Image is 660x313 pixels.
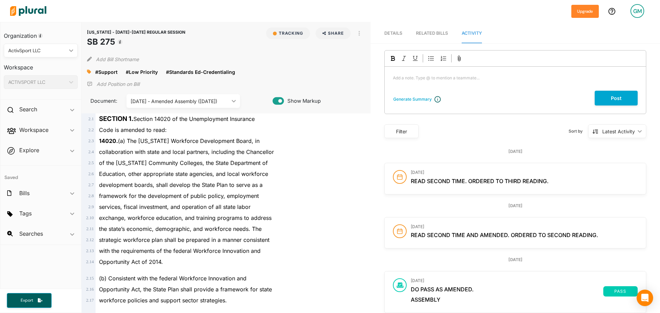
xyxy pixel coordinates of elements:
[393,96,432,102] div: Generate Summary
[411,178,549,185] span: Read second time. Ordered to third reading.
[19,126,48,134] h2: Workspace
[16,298,38,303] span: Export
[86,248,94,253] span: 2 . 13
[569,128,588,134] span: Sort by
[86,298,94,303] span: 2 . 17
[384,31,402,36] span: Details
[166,69,235,75] span: #Standards Ed-Credentialing
[384,148,646,155] div: [DATE]
[88,127,94,132] span: 2 . 2
[637,290,653,306] div: Open Intercom Messenger
[411,286,603,297] span: Do pass as amended.
[411,278,638,283] h3: [DATE]
[88,182,94,187] span: 2 . 7
[8,47,66,54] div: ActivSport LLC
[88,160,94,165] span: 2 . 5
[4,26,78,41] h3: Organization
[411,170,638,175] h3: [DATE]
[126,68,158,76] a: #Low Priority
[316,27,351,39] button: Share
[97,81,140,88] p: Add Position on Bill
[87,36,185,48] h1: SB 275
[37,33,43,39] div: Tooltip anchor
[99,159,268,166] span: of the [US_STATE] Community Colleges, the State Department of
[384,257,646,263] div: [DATE]
[607,289,634,293] span: pass
[266,27,310,39] button: Tracking
[416,30,448,36] div: RELATED BILLS
[462,24,482,43] a: Activity
[99,203,251,210] span: services, fiscal investment, and operation of all state labor
[284,97,321,105] span: Show Markup
[86,237,94,242] span: 2 . 12
[87,79,140,89] div: Add Position Statement
[384,24,402,43] a: Details
[391,96,434,103] button: Generate Summary
[131,98,229,105] div: [DATE] - Amended Assembly ([DATE])
[19,146,39,154] h2: Explore
[88,204,94,209] span: 2 . 9
[86,215,94,220] span: 2 . 10
[99,225,262,232] span: the state’s economic, demographic, and workforce needs. The
[99,247,261,254] span: with the requirements of the federal Workforce Innovation and
[411,232,598,238] span: Read second time and amended. Ordered to second reading.
[99,192,259,199] span: framework for the development of public policy, employment
[411,224,638,229] h3: [DATE]
[462,31,482,36] span: Activity
[88,193,94,198] span: 2 . 8
[595,91,638,105] button: Post
[99,137,260,144] span: (a) The [US_STATE] Workforce Development Board, in
[411,296,440,303] span: Assembly
[87,67,91,77] div: Add tags
[95,68,118,76] a: #Support
[384,203,646,209] div: [DATE]
[99,236,269,243] span: strategic workforce plan shall be prepared in a manner consistent
[99,214,272,221] span: exchange, workforce education, and training programs to address
[99,115,133,123] strong: SECTION 1.
[86,276,94,281] span: 2 . 15
[88,149,94,154] span: 2 . 4
[4,57,78,72] h3: Workspace
[602,128,635,135] div: Latest Activity
[87,30,185,35] span: [US_STATE] - [DATE]-[DATE] REGULAR SESSION
[117,39,123,45] div: Tooltip anchor
[88,138,94,143] span: 2 . 3
[571,8,599,15] a: Upgrade
[99,258,163,265] span: Opportunity Act of 2014.
[99,126,167,133] span: Code is amended to read:
[416,24,448,43] a: RELATED BILLS
[571,5,599,18] button: Upgrade
[389,128,414,135] div: Filter
[313,27,354,39] button: Share
[166,68,235,76] a: #Standards Ed-Credentialing
[86,287,94,292] span: 2 . 16
[8,79,66,86] div: ACTIVSPORT LLC
[99,115,255,122] span: Section 14020 of the Unemployment Insurance
[19,189,30,197] h2: Bills
[99,148,274,155] span: collaboration with state and local partners, including the Chancellor
[95,69,118,75] span: #Support
[19,105,37,113] h2: Search
[19,230,43,237] h2: Searches
[88,171,94,176] span: 2 . 6
[86,226,94,231] span: 2 . 11
[99,297,227,304] span: workforce policies and support sector strategies.
[625,1,650,21] a: GM
[88,116,94,121] span: 2 . 1
[87,97,118,105] span: Document:
[0,166,81,182] h4: Saved
[19,210,32,217] h2: Tags
[99,286,272,293] span: Opportunity Act, the State Plan shall provide a framework for state
[99,137,118,144] strong: 14020.
[630,4,644,18] div: GM
[86,259,94,264] span: 2 . 14
[126,69,158,75] span: #Low Priority
[96,54,139,65] button: Add Bill Shortname
[99,275,246,282] span: (b) Consistent with the federal Workforce Innovation and
[99,181,263,188] span: development boards, shall develop the State Plan to serve as a
[99,170,268,177] span: Education, other appropriate state agencies, and local workforce
[7,293,52,308] button: Export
